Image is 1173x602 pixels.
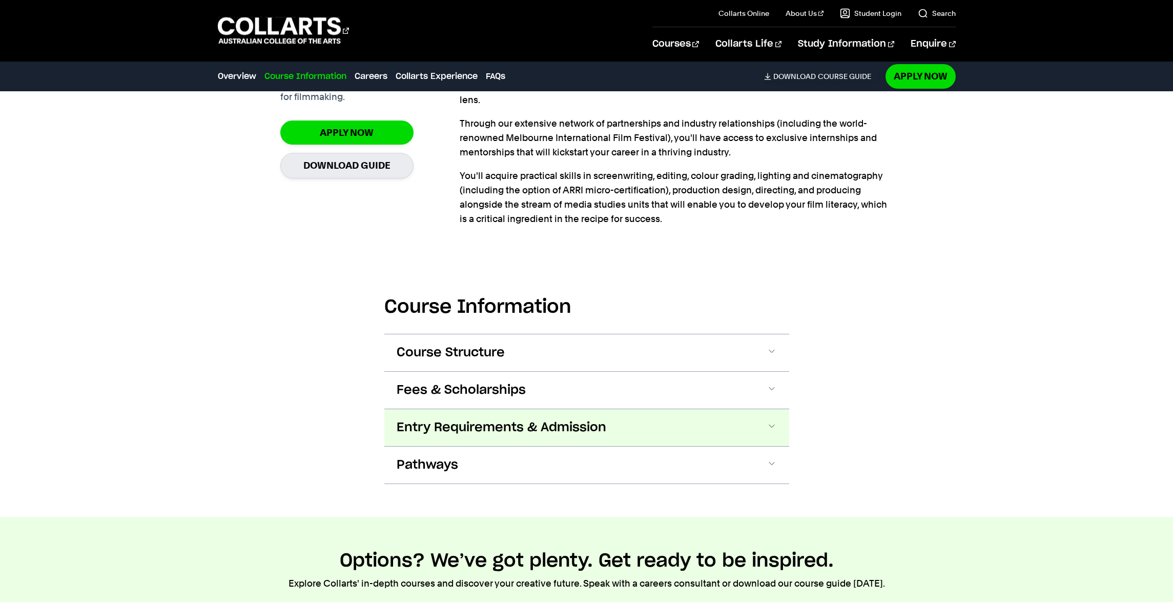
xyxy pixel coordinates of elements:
[397,382,526,398] span: Fees & Scholarships
[918,8,956,18] a: Search
[397,345,505,361] span: Course Structure
[773,72,816,81] span: Download
[715,27,781,61] a: Collarts Life
[384,409,789,446] button: Entry Requirements & Admission
[289,576,885,591] p: Explore Collarts' in-depth courses and discover your creative future. Speak with a careers consul...
[280,153,414,178] a: Download Guide
[718,8,769,18] a: Collarts Online
[486,70,505,83] a: FAQs
[840,8,901,18] a: Student Login
[460,78,893,107] p: Collarts is Victoria's first ARRI-accredited film school, using Alexa35 cameras and ARRI signatur...
[218,70,256,83] a: Overview
[397,457,458,473] span: Pathways
[340,550,834,572] h2: Options? We’ve got plenty. Get ready to be inspired.
[384,447,789,484] button: Pathways
[384,334,789,371] button: Course Structure
[384,296,789,318] h2: Course Information
[764,72,879,81] a: DownloadCourse Guide
[397,419,606,436] span: Entry Requirements & Admission
[460,169,893,226] p: You'll acquire practical skills in screenwriting, editing, colour grading, lighting and cinematog...
[396,70,478,83] a: Collarts Experience
[218,16,349,45] div: Go to homepage
[886,64,956,88] a: Apply Now
[786,8,824,18] a: About Us
[798,27,894,61] a: Study Information
[355,70,387,83] a: Careers
[384,372,789,409] button: Fees & Scholarships
[280,121,414,145] a: Apply Now
[264,70,346,83] a: Course Information
[460,116,893,159] p: Through our extensive network of partnerships and industry relationships (including the world-ren...
[652,27,699,61] a: Courses
[911,27,955,61] a: Enquire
